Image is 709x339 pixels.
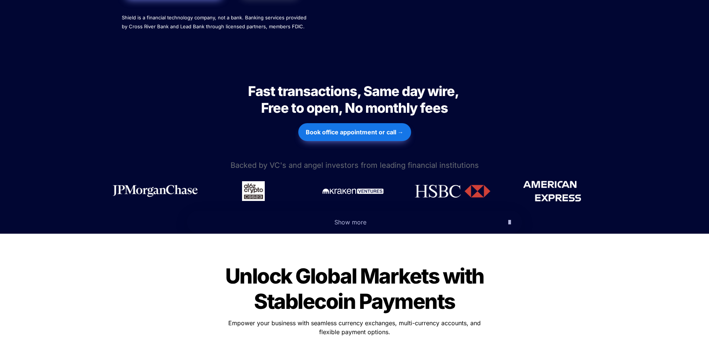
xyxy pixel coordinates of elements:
span: Backed by VC's and angel investors from leading financial institutions [230,161,479,170]
strong: Book office appointment or call → [306,128,404,136]
button: Book office appointment or call → [298,123,411,141]
span: Shield is a financial technology company, not a bank. Banking services provided by Cross River Ba... [122,15,308,29]
a: Book office appointment or call → [298,119,411,145]
span: Empower your business with seamless currency exchanges, multi-currency accounts, and flexible pay... [228,319,483,336]
span: Unlock Global Markets with Stablecoin Payments [225,263,488,314]
button: Show more [187,211,522,234]
span: Show more [334,218,366,226]
span: Fast transactions, Same day wire, Free to open, No monthly fees [248,83,461,116]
